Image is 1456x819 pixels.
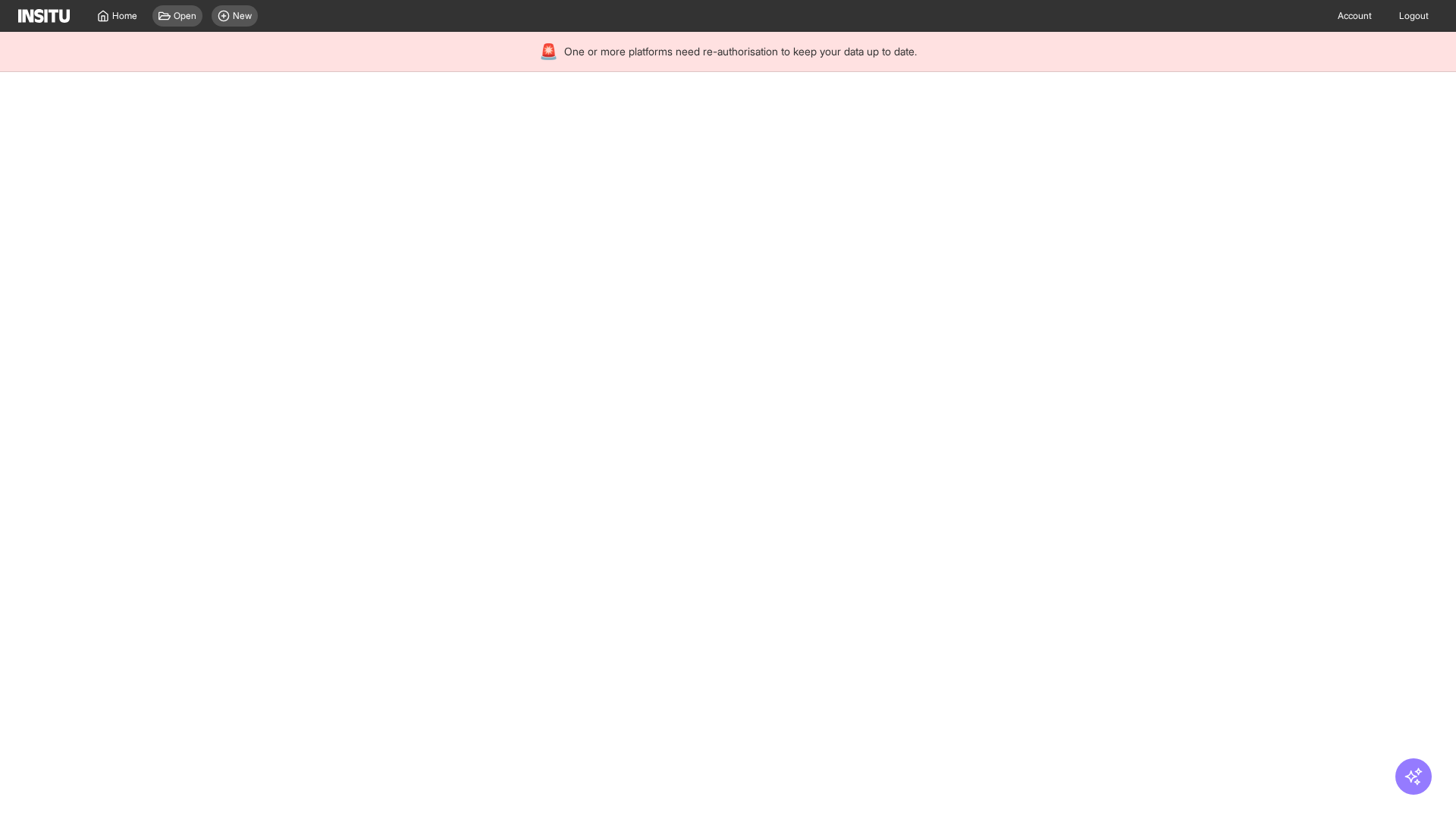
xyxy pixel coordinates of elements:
[174,10,196,22] span: Open
[564,44,917,59] span: One or more platforms need re-authorisation to keep your data up to date.
[18,9,70,23] img: Logo
[112,10,137,22] span: Home
[233,10,252,22] span: New
[539,41,558,62] div: 🚨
